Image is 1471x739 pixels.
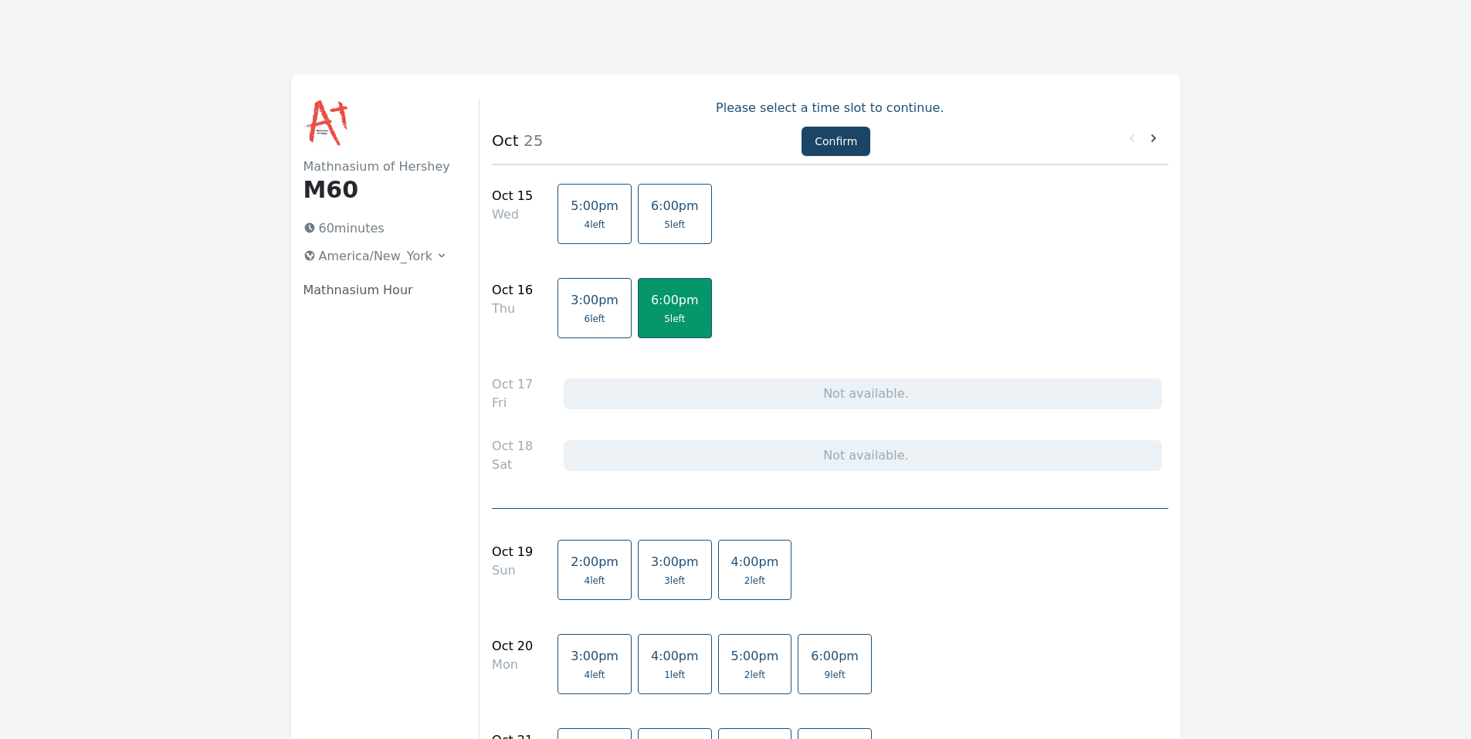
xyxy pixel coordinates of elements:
[825,669,846,681] span: 9 left
[585,219,605,231] span: 4 left
[303,158,455,176] h2: Mathnasium of Hershey
[571,649,619,663] span: 3:00pm
[664,313,685,325] span: 5 left
[519,131,544,150] span: 25
[492,656,533,674] div: Mon
[585,669,605,681] span: 4 left
[564,378,1161,409] div: Not available.
[492,543,533,561] div: Oct 19
[744,575,765,587] span: 2 left
[303,281,455,300] p: Mathnasium Hour
[492,300,533,318] div: Thu
[571,293,619,307] span: 3:00pm
[731,554,779,569] span: 4:00pm
[585,575,605,587] span: 4 left
[492,99,1168,117] p: Please select a time slot to continue.
[297,244,455,269] button: America/New_York
[492,205,533,224] div: Wed
[571,554,619,569] span: 2:00pm
[492,131,519,150] strong: Oct
[571,198,619,213] span: 5:00pm
[297,216,455,241] p: 60 minutes
[651,554,699,569] span: 3:00pm
[664,669,685,681] span: 1 left
[492,456,533,474] div: Sat
[664,219,685,231] span: 5 left
[802,127,870,156] button: Confirm
[564,440,1161,471] div: Not available.
[492,281,533,300] div: Oct 16
[303,176,455,204] h1: M60
[651,293,699,307] span: 6:00pm
[651,649,699,663] span: 4:00pm
[585,313,605,325] span: 6 left
[651,198,699,213] span: 6:00pm
[744,669,765,681] span: 2 left
[492,187,533,205] div: Oct 15
[492,437,533,456] div: Oct 18
[492,375,533,394] div: Oct 17
[492,637,533,656] div: Oct 20
[811,649,859,663] span: 6:00pm
[492,394,533,412] div: Fri
[664,575,685,587] span: 3 left
[492,561,533,580] div: Sun
[303,99,353,148] img: Mathnasium of Hershey
[731,649,779,663] span: 5:00pm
